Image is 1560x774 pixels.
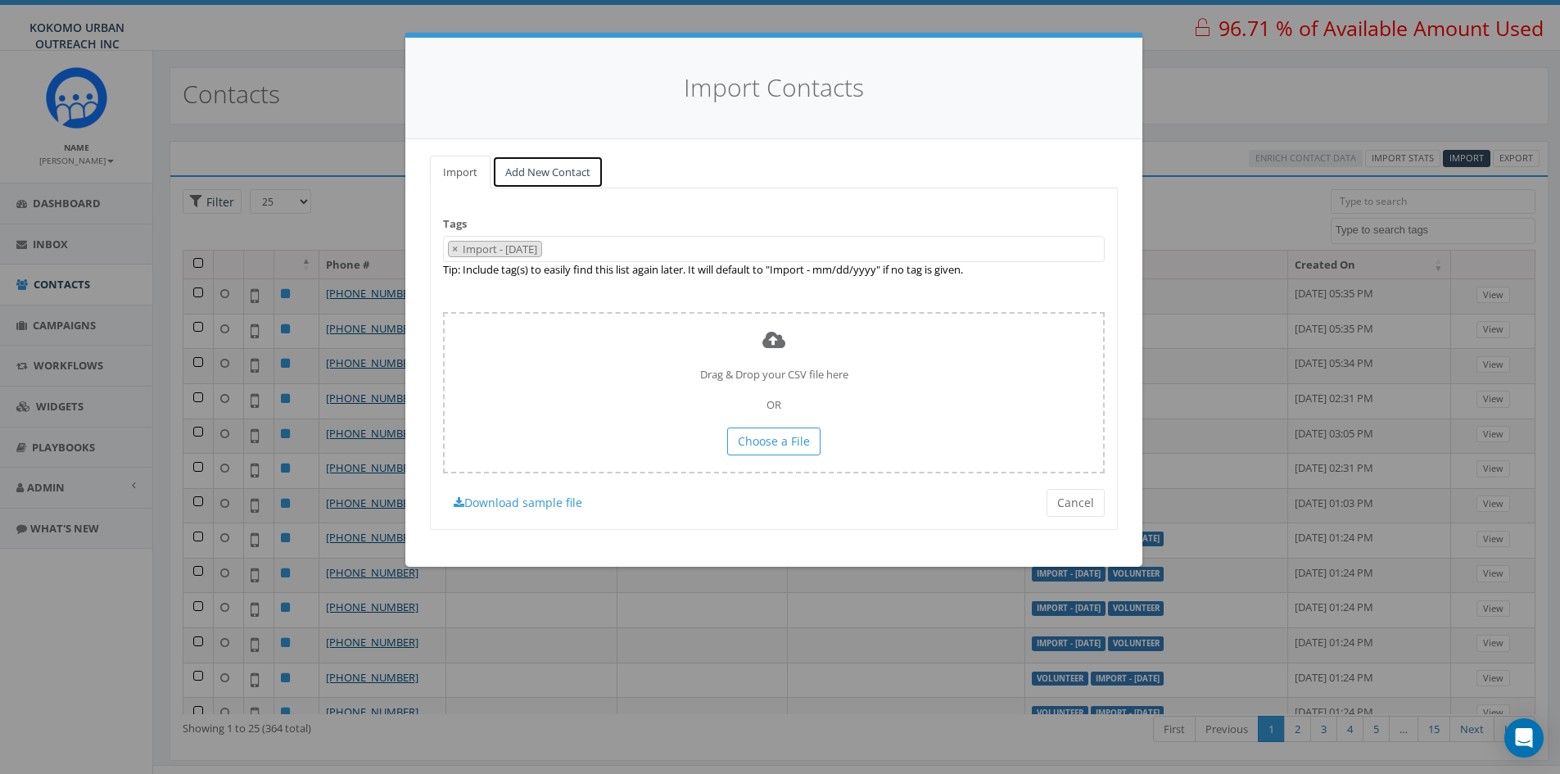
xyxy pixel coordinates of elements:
[430,156,491,189] a: Import
[430,70,1118,106] h4: Import Contacts
[443,312,1105,473] div: Drag & Drop your CSV file here
[448,241,542,258] li: Import - 08/13/2025
[443,262,963,278] label: Tip: Include tag(s) to easily find this list again later. It will default to "Import - mm/dd/yyyy...
[443,489,593,517] a: Download sample file
[461,242,541,256] span: Import - [DATE]
[766,397,781,412] span: OR
[449,242,461,257] button: Remove item
[492,156,604,189] a: Add New Contact
[452,242,458,256] span: ×
[443,216,467,232] label: Tags
[1047,489,1105,517] button: Cancel
[1504,718,1544,758] div: Open Intercom Messenger
[738,433,810,449] span: Choose a File
[546,242,554,257] textarea: Search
